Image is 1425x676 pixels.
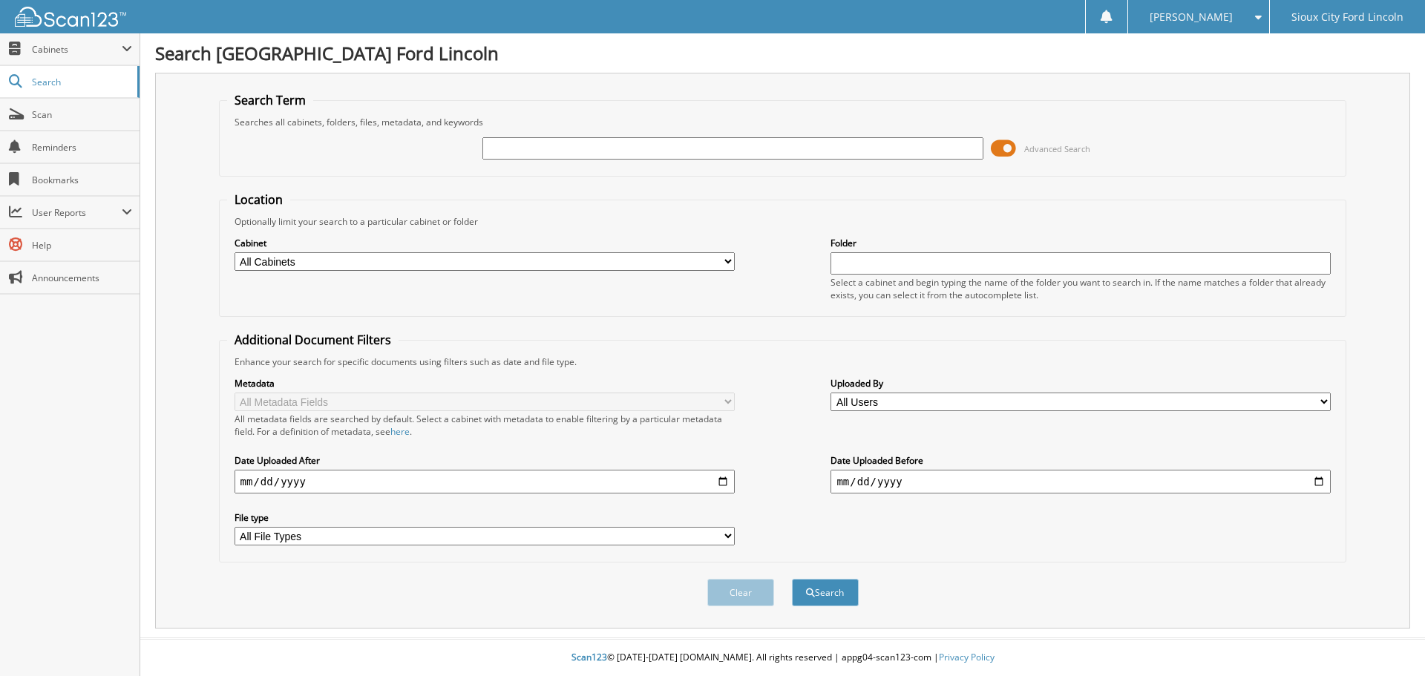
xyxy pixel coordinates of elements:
legend: Location [227,191,290,208]
span: Search [32,76,130,88]
span: Announcements [32,272,132,284]
span: Reminders [32,141,132,154]
span: Help [32,239,132,252]
span: [PERSON_NAME] [1150,13,1233,22]
span: Bookmarks [32,174,132,186]
div: Searches all cabinets, folders, files, metadata, and keywords [227,116,1339,128]
label: Folder [831,237,1331,249]
iframe: Chat Widget [1351,605,1425,676]
div: All metadata fields are searched by default. Select a cabinet with metadata to enable filtering b... [235,413,735,438]
input: end [831,470,1331,493]
a: here [390,425,410,438]
label: File type [235,511,735,524]
label: Date Uploaded After [235,454,735,467]
label: Cabinet [235,237,735,249]
span: Cabinets [32,43,122,56]
span: Scan123 [571,651,607,663]
label: Metadata [235,377,735,390]
legend: Search Term [227,92,313,108]
img: scan123-logo-white.svg [15,7,126,27]
button: Clear [707,579,774,606]
span: Scan [32,108,132,121]
div: © [DATE]-[DATE] [DOMAIN_NAME]. All rights reserved | appg04-scan123-com | [140,640,1425,676]
h1: Search [GEOGRAPHIC_DATA] Ford Lincoln [155,41,1410,65]
div: Optionally limit your search to a particular cabinet or folder [227,215,1339,228]
button: Search [792,579,859,606]
div: Select a cabinet and begin typing the name of the folder you want to search in. If the name match... [831,276,1331,301]
a: Privacy Policy [939,651,995,663]
div: Enhance your search for specific documents using filters such as date and file type. [227,355,1339,368]
span: Advanced Search [1024,143,1090,154]
span: User Reports [32,206,122,219]
label: Date Uploaded Before [831,454,1331,467]
label: Uploaded By [831,377,1331,390]
input: start [235,470,735,493]
span: Sioux City Ford Lincoln [1291,13,1403,22]
legend: Additional Document Filters [227,332,399,348]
